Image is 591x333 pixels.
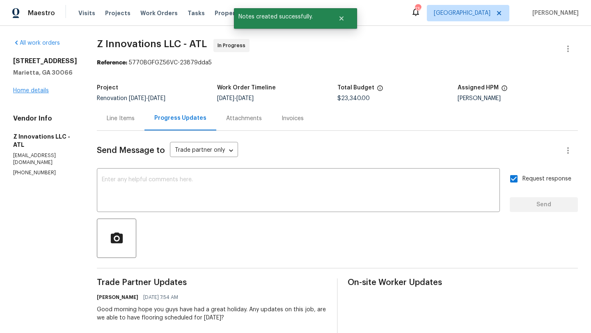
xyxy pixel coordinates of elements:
span: Projects [105,9,131,17]
span: Trade Partner Updates [97,278,327,287]
span: - [129,96,165,101]
span: $23,340.00 [337,96,370,101]
span: Request response [522,175,571,183]
a: All work orders [13,40,60,46]
span: Tasks [188,10,205,16]
div: Invoices [282,114,304,123]
span: The total cost of line items that have been proposed by Opendoor. This sum includes line items th... [377,85,383,96]
h2: [STREET_ADDRESS] [13,57,77,65]
span: In Progress [218,41,249,50]
span: [DATE] [217,96,234,101]
span: Visits [78,9,95,17]
span: Work Orders [140,9,178,17]
div: Progress Updates [154,114,206,122]
div: Attachments [226,114,262,123]
div: Good morning hope you guys have had a great holiday. Any updates on this job, are we able to have... [97,306,327,322]
span: - [217,96,254,101]
h6: [PERSON_NAME] [97,293,138,301]
span: [GEOGRAPHIC_DATA] [434,9,490,17]
h5: Assigned HPM [458,85,499,91]
h5: Z Innovations LLC - ATL [13,132,77,149]
span: [DATE] [129,96,146,101]
span: Notes created successfully. [234,8,328,25]
div: Trade partner only [170,144,238,157]
p: [EMAIL_ADDRESS][DOMAIN_NAME] [13,152,77,166]
a: Home details [13,88,49,94]
span: Renovation [97,96,165,101]
span: The hpm assigned to this work order. [501,85,508,96]
div: 5770BGFGZ56VC-23879dda5 [97,59,578,67]
span: [DATE] [236,96,254,101]
button: Close [328,10,355,27]
span: [DATE] [148,96,165,101]
span: On-site Worker Updates [348,278,578,287]
b: Reference: [97,60,127,66]
h5: Total Budget [337,85,374,91]
h5: Marietta, GA 30066 [13,68,77,77]
h4: Vendor Info [13,114,77,123]
div: Line Items [107,114,135,123]
span: Z Innovations LLC - ATL [97,39,207,49]
p: [PHONE_NUMBER] [13,169,77,176]
div: [PERSON_NAME] [458,96,578,101]
div: 134 [415,5,421,13]
h5: Work Order Timeline [217,85,276,91]
span: Send Message to [97,146,165,155]
span: Properties [215,9,247,17]
span: [PERSON_NAME] [529,9,579,17]
h5: Project [97,85,118,91]
span: Maestro [28,9,55,17]
span: [DATE] 7:54 AM [143,293,178,301]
